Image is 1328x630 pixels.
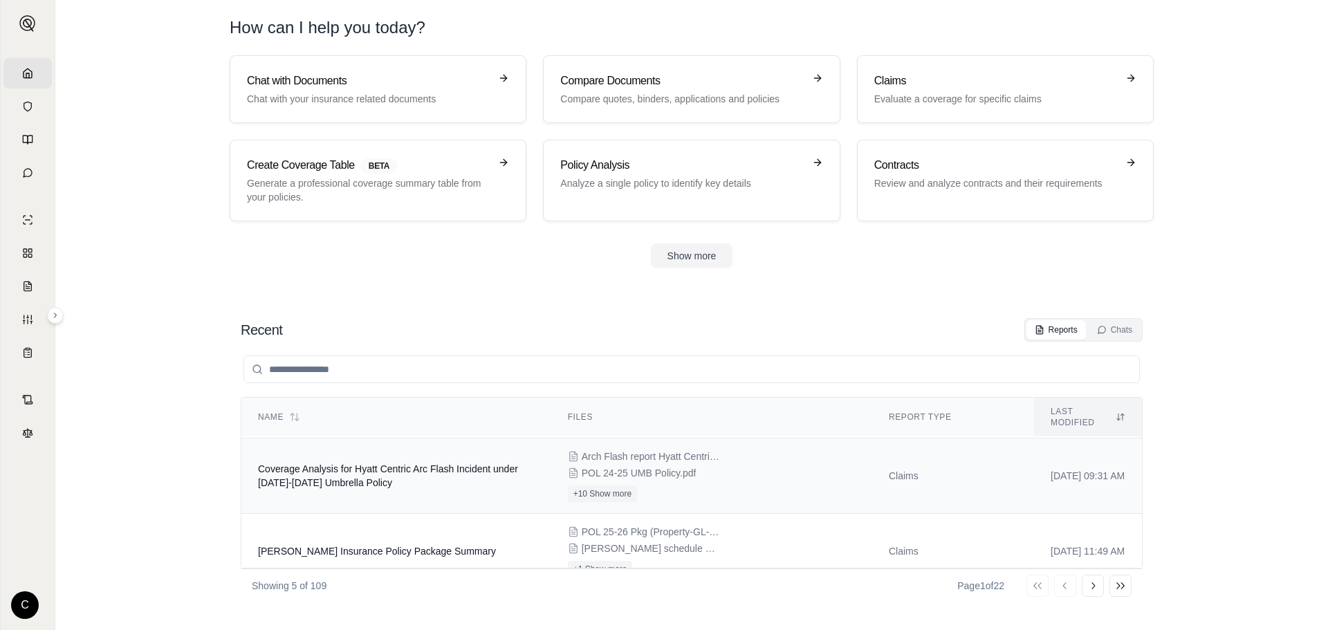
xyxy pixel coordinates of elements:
[874,176,1117,190] p: Review and analyze contracts and their requirements
[582,541,720,555] span: Preble schedule of farm personal property.pdf
[560,157,803,174] h3: Policy Analysis
[3,58,52,89] a: Home
[957,579,1004,593] div: Page 1 of 22
[1034,514,1142,589] td: [DATE] 11:49 AM
[247,92,490,106] p: Chat with your insurance related documents
[3,124,52,155] a: Prompt Library
[47,307,64,324] button: Expand sidebar
[874,157,1117,174] h3: Contracts
[582,525,720,539] span: POL 25-26 Pkg (Property-GL-IM) policy KENT CHRISTENSEN.pdf
[1097,324,1132,335] div: Chats
[543,140,840,221] a: Policy AnalysisAnalyze a single policy to identify key details
[543,55,840,123] a: Compare DocumentsCompare quotes, binders, applications and policies
[3,337,52,368] a: Coverage Table
[568,561,633,577] button: +1 Show more
[582,450,720,463] span: Arch Flash report Hyatt Centric.docx
[3,158,52,188] a: Chat
[258,411,535,423] div: Name
[857,55,1154,123] a: ClaimsEvaluate a coverage for specific claims
[19,15,36,32] img: Expand sidebar
[247,73,490,89] h3: Chat with Documents
[230,17,425,39] h1: How can I help you today?
[360,158,398,174] span: BETA
[874,92,1117,106] p: Evaluate a coverage for specific claims
[874,73,1117,89] h3: Claims
[3,271,52,302] a: Claim Coverage
[1051,406,1125,428] div: Last modified
[230,140,526,221] a: Create Coverage TableBETAGenerate a professional coverage summary table from your policies.
[568,485,637,502] button: +10 Show more
[14,10,41,37] button: Expand sidebar
[11,591,39,619] div: C
[560,73,803,89] h3: Compare Documents
[872,438,1034,514] td: Claims
[1035,324,1078,335] div: Reports
[3,304,52,335] a: Custom Report
[247,176,490,204] p: Generate a professional coverage summary table from your policies.
[560,92,803,106] p: Compare quotes, binders, applications and policies
[872,514,1034,589] td: Claims
[551,398,872,437] th: Files
[651,243,733,268] button: Show more
[1089,320,1141,340] button: Chats
[3,238,52,268] a: Policy Comparisons
[3,418,52,448] a: Legal Search Engine
[258,463,518,488] span: Coverage Analysis for Hyatt Centric Arc Flash Incident under 2024-2025 Umbrella Policy
[1034,438,1142,514] td: [DATE] 09:31 AM
[560,176,803,190] p: Analyze a single policy to identify key details
[230,55,526,123] a: Chat with DocumentsChat with your insurance related documents
[241,320,282,340] h2: Recent
[252,579,326,593] p: Showing 5 of 109
[1026,320,1086,340] button: Reports
[3,385,52,415] a: Contract Analysis
[3,205,52,235] a: Single Policy
[3,91,52,122] a: Documents Vault
[872,398,1034,437] th: Report Type
[582,466,697,480] span: POL 24-25 UMB Policy.pdf
[247,157,490,174] h3: Create Coverage Table
[258,546,496,557] span: Kent Christensen Insurance Policy Package Summary
[857,140,1154,221] a: ContractsReview and analyze contracts and their requirements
